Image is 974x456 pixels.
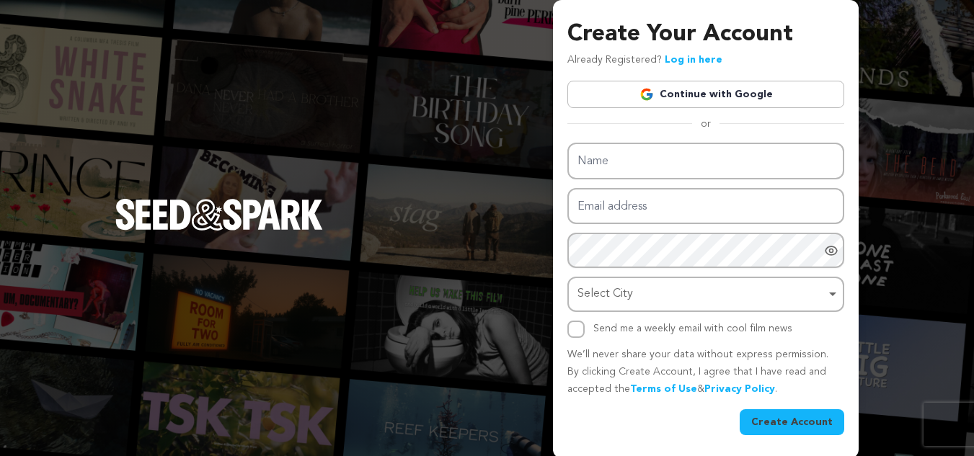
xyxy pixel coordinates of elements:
[639,87,654,102] img: Google logo
[692,117,720,131] span: or
[577,284,825,305] div: Select City
[740,409,844,435] button: Create Account
[567,17,844,52] h3: Create Your Account
[567,52,722,69] p: Already Registered?
[115,199,323,231] img: Seed&Spark Logo
[593,323,792,334] label: Send me a weekly email with cool film news
[665,55,722,65] a: Log in here
[824,243,838,258] a: Show password as plain text. Warning: this will display your password on the screen.
[567,143,844,179] input: Name
[704,384,775,394] a: Privacy Policy
[630,384,697,394] a: Terms of Use
[115,199,323,259] a: Seed&Spark Homepage
[567,188,844,225] input: Email address
[567,81,844,108] a: Continue with Google
[567,347,844,398] p: We’ll never share your data without express permission. By clicking Create Account, I agree that ...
